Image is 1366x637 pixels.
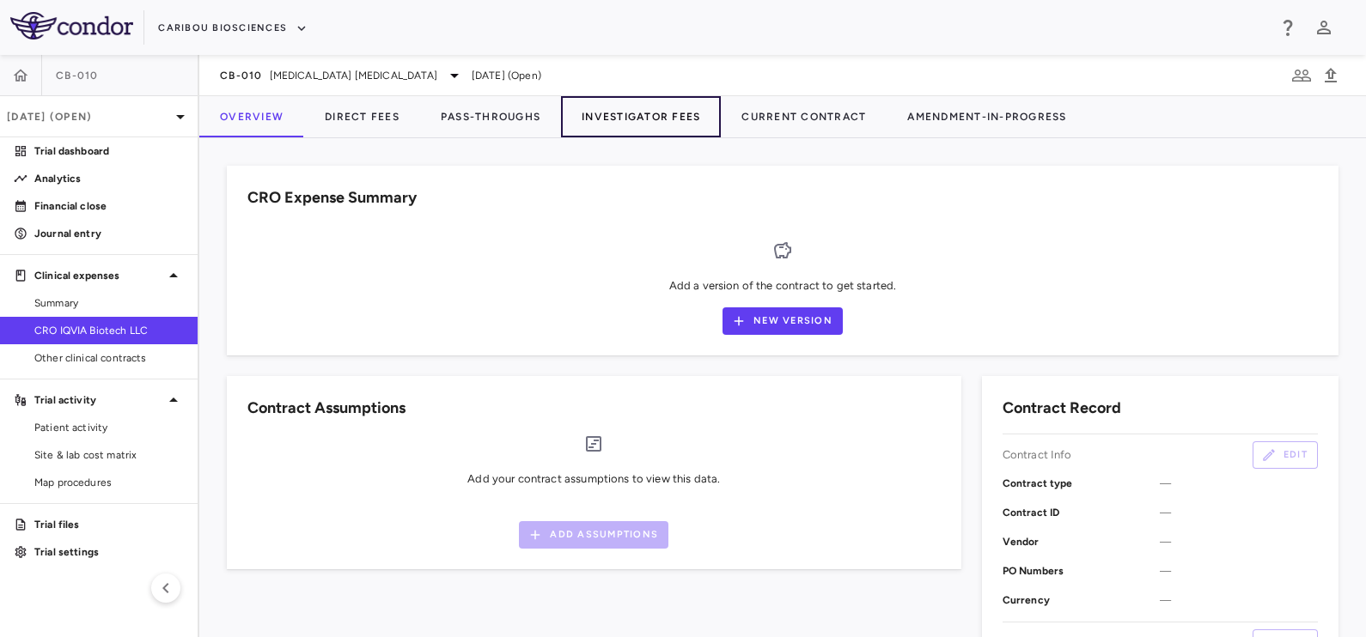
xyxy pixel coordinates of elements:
h6: Contract Assumptions [247,397,406,420]
p: Add your contract assumptions to view this data. [467,471,720,487]
button: Investigator Fees [561,96,721,137]
p: Contract ID [1003,505,1161,520]
p: Trial activity [34,392,163,408]
button: Overview [199,96,304,137]
span: — [1160,505,1318,520]
span: — [1160,476,1318,491]
p: Currency [1003,592,1161,608]
span: Map procedures [34,475,184,490]
span: CRO IQVIA Biotech LLC [34,323,184,338]
button: Pass-Throughs [420,96,561,137]
p: Financial close [34,198,184,214]
span: Site & lab cost matrix [34,447,184,463]
p: [DATE] (Open) [7,109,170,124]
h6: CRO Expense Summary [247,186,417,209]
button: Current Contract [721,96,887,137]
span: — [1160,534,1318,549]
span: — [1160,563,1318,579]
span: Patient activity [34,420,184,435]
p: Clinical expenses [34,268,163,283]
span: CB-010 [56,69,99,82]
p: Trial files [34,517,184,532]
img: logo-full-SnFGN8VE.png [10,12,133,39]
button: Amendment-In-Progress [887,96,1087,137]
p: Trial dashboard [34,143,184,159]
h6: Contract Record [1003,397,1121,420]
p: Journal entry [34,226,184,241]
p: Vendor [1003,534,1161,549]
p: Contract Info [1003,447,1072,463]
p: PO Numbers [1003,563,1161,579]
button: Caribou Biosciences [158,15,308,42]
span: — [1160,592,1318,608]
p: Trial settings [34,544,184,560]
button: Direct Fees [304,96,420,137]
span: [DATE] (Open) [472,68,541,83]
p: Analytics [34,171,184,186]
p: Add a version of the contract to get started. [669,278,897,294]
button: New Version [723,307,843,335]
span: Other clinical contracts [34,350,184,366]
span: CB-010 [220,69,263,82]
p: Contract type [1003,476,1161,491]
span: [MEDICAL_DATA] [MEDICAL_DATA] [270,68,437,83]
span: Summary [34,295,184,311]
